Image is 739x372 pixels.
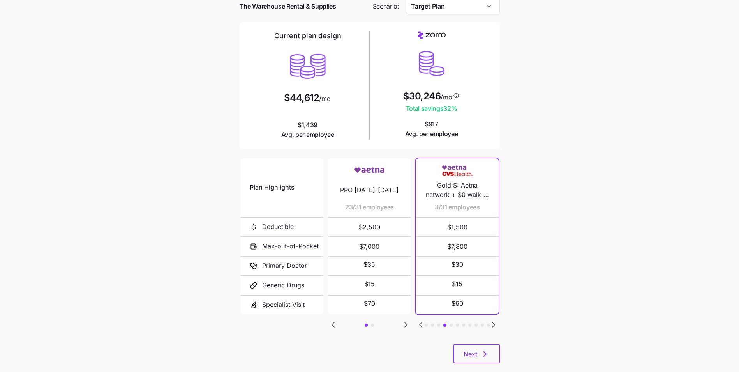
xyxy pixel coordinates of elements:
button: Go to next slide [489,320,499,330]
svg: Go to previous slide [328,320,338,329]
span: The Warehouse Rental & Supplies [240,2,336,11]
span: Total savings 32 % [403,104,460,113]
span: /mo [441,94,452,100]
span: Scenario: [373,2,399,11]
span: $7,000 [337,237,402,256]
span: $2,500 [337,218,402,236]
span: $44,612 [284,93,319,103]
span: Max-out-of-Pocket [262,241,319,251]
button: Next [453,344,500,363]
span: /mo [319,96,330,102]
h2: Current plan design [274,31,341,41]
span: Specialist Visit [262,300,305,310]
span: 23/31 employees [345,202,394,212]
span: Gold S: Aetna network + $0 walk-in clinic + $0 CVS Health Virtual Care 24/7 [425,181,489,200]
span: Primary Doctor [262,261,307,271]
span: PPO [DATE]-[DATE] [340,185,399,195]
span: $70 [364,299,375,308]
span: $7,800 [425,237,489,256]
span: $30,246 [403,92,441,101]
button: Go to previous slide [416,320,426,330]
button: Go to next slide [401,320,411,330]
span: $1,500 [425,218,489,236]
span: Avg. per employee [405,129,458,139]
span: Deductible [262,222,294,232]
span: $15 [364,279,375,289]
svg: Go to next slide [489,320,498,329]
span: Plan Highlights [250,182,295,192]
img: Carrier [442,163,473,178]
svg: Go to previous slide [416,320,425,329]
button: Go to previous slide [328,320,338,330]
span: 3/31 employees [435,202,480,212]
img: Carrier [354,163,385,178]
span: $1,439 [281,120,334,140]
svg: Go to next slide [401,320,411,329]
span: Avg. per employee [281,130,334,140]
span: $30 [452,260,463,269]
span: $917 [405,119,458,139]
span: Generic Drugs [262,280,304,290]
span: $35 [363,260,375,269]
span: $15 [452,279,462,289]
span: Next [464,349,477,359]
span: $60 [452,299,463,308]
